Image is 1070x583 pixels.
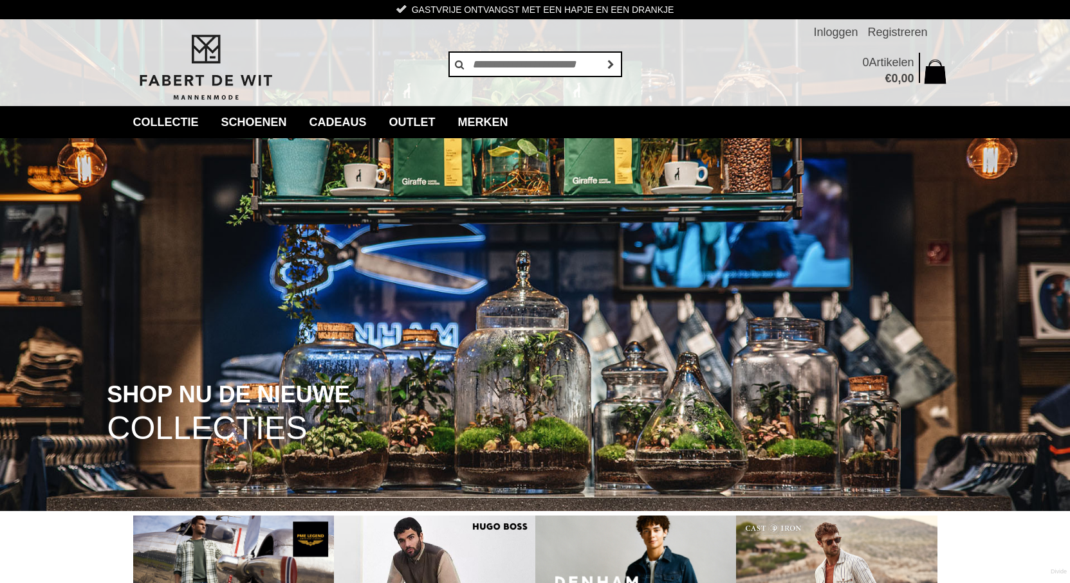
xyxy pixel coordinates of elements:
[107,382,349,407] span: SHOP NU DE NIEUWE
[124,106,208,138] a: collectie
[300,106,376,138] a: Cadeaus
[885,72,891,85] span: €
[448,106,518,138] a: Merken
[862,56,869,69] span: 0
[380,106,445,138] a: Outlet
[869,56,914,69] span: Artikelen
[898,72,901,85] span: ,
[901,72,914,85] span: 00
[891,72,898,85] span: 0
[107,412,307,445] span: COLLECTIES
[813,19,858,45] a: Inloggen
[133,33,278,102] img: Fabert de Wit
[212,106,297,138] a: Schoenen
[867,19,927,45] a: Registreren
[1051,564,1067,580] a: Divide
